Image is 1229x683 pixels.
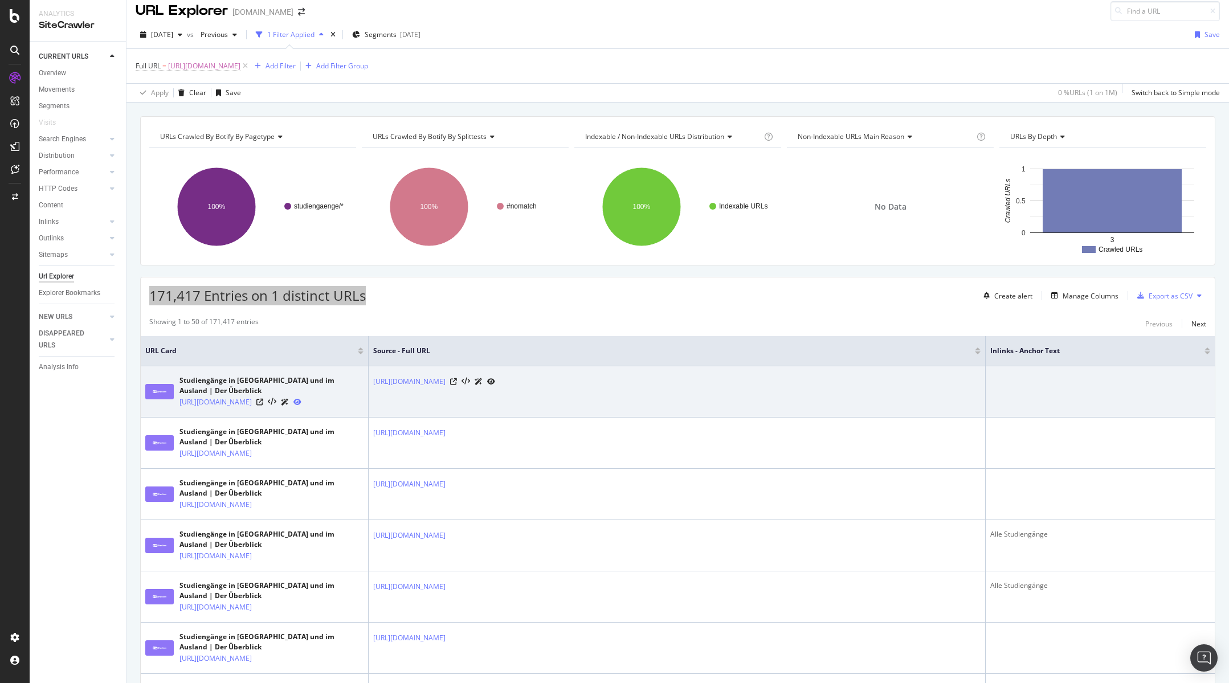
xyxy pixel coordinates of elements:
a: NEW URLS [39,311,107,323]
a: URL Inspection [293,396,301,408]
div: [DATE] [400,30,420,39]
button: Switch back to Simple mode [1127,84,1220,102]
text: Crawled URLs [1099,246,1142,253]
text: 100% [420,203,438,211]
div: HTTP Codes [39,183,77,195]
div: Analysis Info [39,361,79,373]
text: 0.5 [1016,197,1026,205]
text: 100% [208,203,226,211]
button: Add Filter Group [301,59,368,73]
div: Showing 1 to 50 of 171,417 entries [149,317,259,330]
button: Save [1190,26,1220,44]
a: [URL][DOMAIN_NAME] [373,632,446,644]
a: Explorer Bookmarks [39,287,118,299]
a: [URL][DOMAIN_NAME] [179,448,252,459]
div: Switch back to Simple mode [1132,88,1220,97]
a: [URL][DOMAIN_NAME] [179,396,252,408]
a: Performance [39,166,107,178]
div: Search Engines [39,133,86,145]
div: Overview [39,67,66,79]
div: Studiengänge in [GEOGRAPHIC_DATA] und im Ausland | Der Überblick [179,580,364,601]
a: Overview [39,67,118,79]
div: A chart. [149,157,354,256]
div: Studiengänge in [GEOGRAPHIC_DATA] und im Ausland | Der Überblick [179,478,364,498]
div: Apply [151,88,169,97]
div: Clear [189,88,206,97]
h4: URLs Crawled By Botify By pagetype [158,128,346,146]
h4: Non-Indexable URLs Main Reason [795,128,974,146]
a: DISAPPEARED URLS [39,328,107,351]
div: Studiengänge in [GEOGRAPHIC_DATA] und im Ausland | Der Überblick [179,632,364,652]
div: Create alert [994,291,1032,301]
div: A chart. [362,157,567,256]
span: 2025 Sep. 2nd [151,30,173,39]
img: main image [145,384,174,399]
div: Studiengänge in [GEOGRAPHIC_DATA] und im Ausland | Der Überblick [179,375,364,396]
text: 100% [633,203,651,211]
a: AI Url Details [475,375,483,387]
h4: URLs by Depth [1008,128,1196,146]
button: Next [1191,317,1206,330]
button: View HTML Source [462,378,470,386]
a: Visit Online Page [256,399,263,406]
div: Save [1204,30,1220,39]
a: Analysis Info [39,361,118,373]
div: Sitemaps [39,249,68,261]
div: Url Explorer [39,271,74,283]
a: [URL][DOMAIN_NAME] [179,550,252,562]
div: URL Explorer [136,1,228,21]
a: Sitemaps [39,249,107,261]
a: Content [39,199,118,211]
a: [URL][DOMAIN_NAME] [373,581,446,592]
a: Outlinks [39,232,107,244]
button: Previous [1145,317,1173,330]
svg: A chart. [999,157,1204,256]
div: DISAPPEARED URLS [39,328,96,351]
div: Next [1191,319,1206,329]
h4: URLs Crawled By Botify By splittests [370,128,558,146]
div: Performance [39,166,79,178]
div: Distribution [39,150,75,162]
span: URL Card [145,346,355,356]
span: Non-Indexable URLs Main Reason [798,132,904,141]
button: 1 Filter Applied [251,26,328,44]
a: Url Explorer [39,271,118,283]
div: Explorer Bookmarks [39,287,100,299]
span: URLs by Depth [1010,132,1057,141]
button: Manage Columns [1047,289,1118,302]
div: Studiengänge in [GEOGRAPHIC_DATA] und im Ausland | Der Überblick [179,529,364,550]
svg: A chart. [574,157,779,256]
div: Visits [39,117,56,129]
span: Source - Full URL [373,346,958,356]
a: [URL][DOMAIN_NAME] [179,653,252,664]
a: Segments [39,100,118,112]
div: 1 Filter Applied [267,30,315,39]
div: Analytics [39,9,117,19]
img: main image [145,435,174,451]
img: main image [145,640,174,656]
a: HTTP Codes [39,183,107,195]
a: [URL][DOMAIN_NAME] [373,530,446,541]
span: Inlinks - Anchor Text [990,346,1187,356]
a: [URL][DOMAIN_NAME] [179,499,252,510]
text: Crawled URLs [1004,179,1012,223]
h4: Indexable / Non-Indexable URLs Distribution [583,128,762,146]
div: Outlinks [39,232,64,244]
a: Inlinks [39,216,107,228]
a: [URL][DOMAIN_NAME] [373,478,446,490]
span: 171,417 Entries on 1 distinct URLs [149,286,366,305]
div: Segments [39,100,70,112]
input: Find a URL [1110,1,1220,21]
div: Movements [39,84,75,96]
span: Full URL [136,61,161,71]
span: Previous [196,30,228,39]
a: Movements [39,84,118,96]
div: Manage Columns [1063,291,1118,301]
a: AI Url Details [281,396,289,408]
div: Alle Studiengänge [990,529,1210,539]
a: [URL][DOMAIN_NAME] [373,427,446,439]
div: SiteCrawler [39,19,117,32]
div: NEW URLS [39,311,72,323]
